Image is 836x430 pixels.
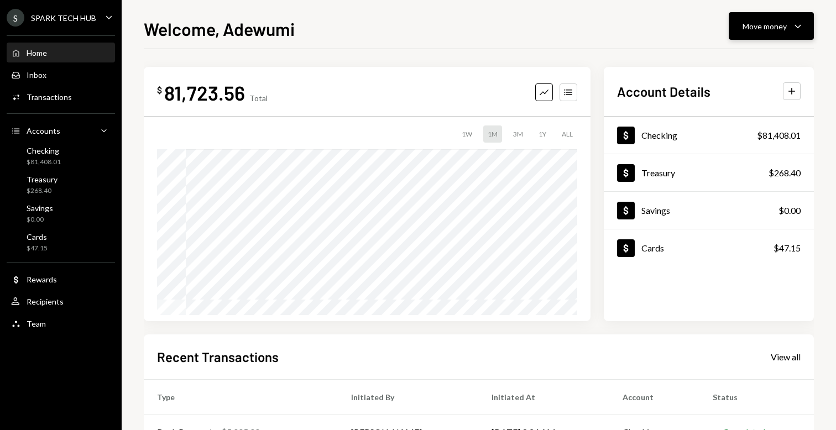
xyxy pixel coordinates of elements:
div: $268.40 [27,186,58,196]
a: Team [7,313,115,333]
div: Treasury [641,167,675,178]
div: 1Y [534,125,551,143]
a: Recipients [7,291,115,311]
div: $0.00 [27,215,53,224]
a: Transactions [7,87,115,107]
div: Accounts [27,126,60,135]
div: $47.15 [27,244,48,253]
div: $268.40 [769,166,801,180]
th: Account [609,379,699,415]
div: $81,408.01 [27,158,61,167]
div: ALL [557,125,577,143]
div: S [7,9,24,27]
div: Total [249,93,268,103]
div: View all [771,352,801,363]
a: Home [7,43,115,62]
div: Team [27,319,46,328]
a: Checking$81,408.01 [604,117,814,154]
div: SPARK TECH HUB [31,13,96,23]
a: Cards$47.15 [604,229,814,266]
div: Cards [641,243,664,253]
a: Savings$0.00 [7,200,115,227]
div: 1W [457,125,477,143]
div: $47.15 [774,242,801,255]
div: Checking [27,146,61,155]
th: Initiated By [338,379,478,415]
div: Inbox [27,70,46,80]
a: Checking$81,408.01 [7,143,115,169]
div: 3M [509,125,527,143]
div: $ [157,85,162,96]
a: Accounts [7,120,115,140]
a: Savings$0.00 [604,192,814,229]
th: Type [144,379,338,415]
a: Treasury$268.40 [604,154,814,191]
div: Cards [27,232,48,242]
a: Treasury$268.40 [7,171,115,198]
div: Savings [27,203,53,213]
div: Savings [641,205,670,216]
h2: Recent Transactions [157,348,279,366]
th: Status [699,379,814,415]
div: Rewards [27,275,57,284]
div: Move money [743,20,787,32]
div: Checking [641,130,677,140]
a: Rewards [7,269,115,289]
div: Treasury [27,175,58,184]
h2: Account Details [617,82,710,101]
div: $81,408.01 [757,129,801,142]
div: $0.00 [778,204,801,217]
th: Initiated At [478,379,609,415]
h1: Welcome, Adewumi [144,18,295,40]
a: Cards$47.15 [7,229,115,255]
a: View all [771,350,801,363]
div: 81,723.56 [164,80,245,105]
div: Recipients [27,297,64,306]
div: 1M [483,125,502,143]
a: Inbox [7,65,115,85]
button: Move money [729,12,814,40]
div: Transactions [27,92,72,102]
div: Home [27,48,47,57]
